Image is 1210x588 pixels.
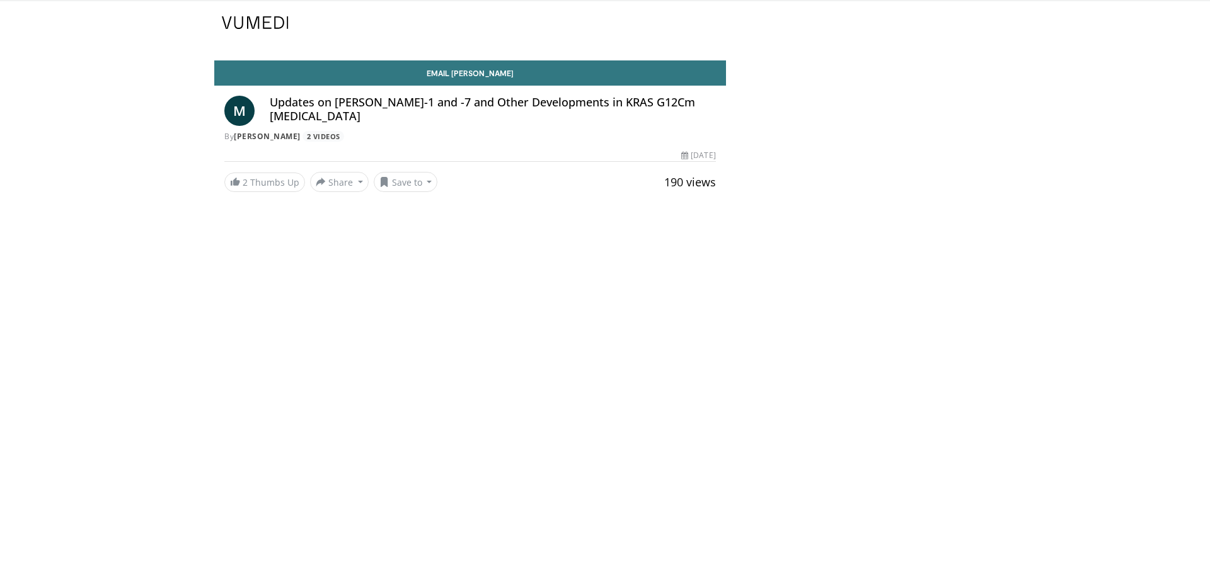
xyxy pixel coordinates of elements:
h4: Updates on [PERSON_NAME]-1 and -7 and Other Developments in KRAS G12Cm [MEDICAL_DATA] [270,96,716,123]
a: 2 Videos [302,131,344,142]
a: [PERSON_NAME] [234,131,301,142]
button: Save to [374,172,438,192]
div: [DATE] [681,150,715,161]
span: 190 views [664,174,716,189]
img: VuMedi Logo [222,16,289,29]
button: Share [310,172,369,192]
a: M [224,96,255,126]
a: 2 Thumbs Up [224,172,305,192]
span: 2 [243,176,248,188]
div: By [224,131,716,142]
a: Email [PERSON_NAME] [214,60,726,86]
